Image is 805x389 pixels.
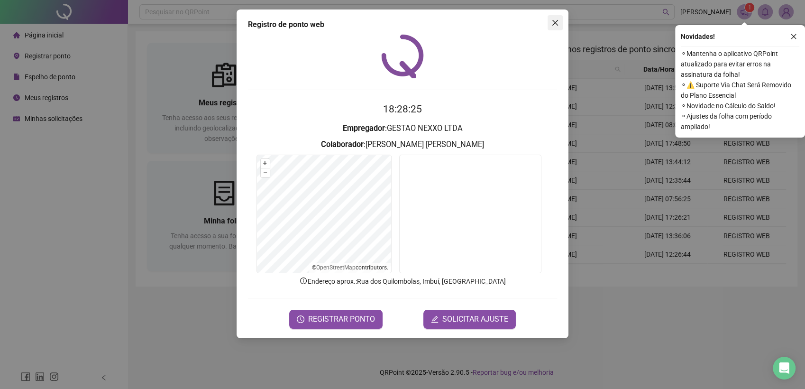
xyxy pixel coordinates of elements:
[316,264,356,271] a: OpenStreetMap
[681,111,799,132] span: ⚬ Ajustes da folha com período ampliado!
[299,277,308,285] span: info-circle
[248,122,557,135] h3: : GESTAO NEXXO LTDA
[297,315,304,323] span: clock-circle
[442,314,508,325] span: SOLICITAR AJUSTE
[383,103,422,115] time: 18:28:25
[681,101,799,111] span: ⚬ Novidade no Cálculo do Saldo!
[289,310,383,329] button: REGISTRAR PONTO
[551,19,559,27] span: close
[321,140,364,149] strong: Colaborador
[381,34,424,78] img: QRPoint
[343,124,385,133] strong: Empregador
[261,159,270,168] button: +
[548,15,563,30] button: Close
[248,19,557,30] div: Registro de ponto web
[312,264,388,271] li: © contributors.
[431,315,439,323] span: edit
[681,31,715,42] span: Novidades !
[681,48,799,80] span: ⚬ Mantenha o aplicativo QRPoint atualizado para evitar erros na assinatura da folha!
[248,139,557,151] h3: : [PERSON_NAME] [PERSON_NAME]
[261,168,270,177] button: –
[681,80,799,101] span: ⚬ ⚠️ Suporte Via Chat Será Removido do Plano Essencial
[790,33,797,40] span: close
[773,357,796,380] div: Open Intercom Messenger
[248,276,557,287] p: Endereço aprox. : Rua dos Quilombolas, Imbuí, [GEOGRAPHIC_DATA]
[308,314,375,325] span: REGISTRAR PONTO
[423,310,516,329] button: editSOLICITAR AJUSTE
